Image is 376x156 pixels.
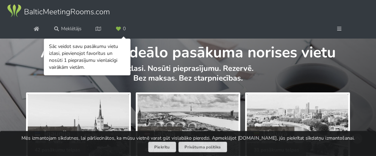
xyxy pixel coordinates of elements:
img: Baltic Meeting Rooms [6,4,110,18]
div: Latvija [137,126,183,140]
div: Igaunija [28,126,77,140]
div: Sāc veidot savu pasākumu vietu izlasi, pievienojot favorītus un nosūti 1 pieprasījumu vienlaicīgi... [49,43,125,71]
p: Atlasi. Nosūti pieprasījumu. Rezervē. Bez maksas. Bez starpniecības. [26,64,350,90]
a: Privātuma politika [178,142,227,153]
span: 0 [123,26,126,31]
button: Piekrītu [148,142,176,153]
a: Meklētājs [49,23,86,35]
h1: Atrodi savu ideālo pasākuma norises vietu [26,39,350,62]
div: Lietuva [247,126,294,140]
